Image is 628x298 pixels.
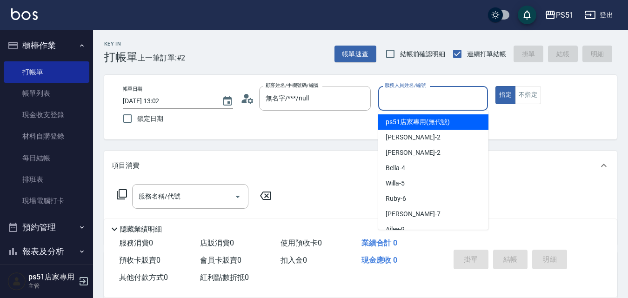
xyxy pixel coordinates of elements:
label: 服務人員姓名/編號 [385,82,426,89]
button: 帳單速查 [334,46,376,63]
p: 主管 [28,282,76,290]
button: PS51 [541,6,577,25]
span: 會員卡販賣 0 [200,256,241,265]
button: 登出 [581,7,617,24]
span: ps51店家專用 (無代號) [386,117,450,127]
span: [PERSON_NAME] -7 [386,209,441,219]
span: 鎖定日期 [137,114,163,124]
a: 帳單列表 [4,83,89,104]
button: 客戶管理 [4,263,89,287]
img: Person [7,272,26,291]
button: Open [230,189,245,204]
span: 結帳前確認明細 [400,49,446,59]
button: 報表及分析 [4,239,89,264]
span: 服務消費 0 [119,238,153,247]
span: [PERSON_NAME] -2 [386,148,441,158]
span: 使用預收卡 0 [281,238,322,247]
label: 帳單日期 [123,86,142,93]
button: 不指定 [515,86,541,104]
button: save [518,6,536,24]
button: 指定 [495,86,515,104]
a: 現金收支登錄 [4,104,89,126]
a: 打帳單 [4,61,89,83]
button: 櫃檯作業 [4,33,89,58]
span: 業績合計 0 [361,238,397,247]
span: 紅利點數折抵 0 [200,273,249,282]
span: 扣入金 0 [281,256,307,265]
p: 項目消費 [112,161,140,171]
button: 預約管理 [4,215,89,239]
span: Bella -4 [386,163,405,173]
span: Ruby -6 [386,194,406,204]
span: 其他付款方式 0 [119,273,168,282]
span: [PERSON_NAME] -2 [386,132,441,142]
h2: Key In [104,41,138,47]
div: PS51 [556,9,574,21]
a: 現場電腦打卡 [4,190,89,212]
span: 現金應收 0 [361,256,397,265]
span: 預收卡販賣 0 [119,256,160,265]
input: YYYY/MM/DD hh:mm [123,93,213,109]
span: 連續打單結帳 [467,49,506,59]
a: 排班表 [4,169,89,190]
a: 每日結帳 [4,147,89,169]
button: Choose date, selected date is 2025-08-20 [216,90,239,113]
span: Willa -5 [386,179,405,188]
span: 店販消費 0 [200,238,234,247]
label: 顧客姓名/手機號碼/編號 [266,82,319,89]
div: 項目消費 [104,151,617,180]
img: Logo [11,8,38,20]
span: 上一筆訂單:#2 [138,52,186,64]
span: Ailee -9 [386,225,405,234]
p: 隱藏業績明細 [120,225,162,234]
h5: ps51店家專用 [28,272,76,282]
h3: 打帳單 [104,51,138,64]
a: 材料自購登錄 [4,126,89,147]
